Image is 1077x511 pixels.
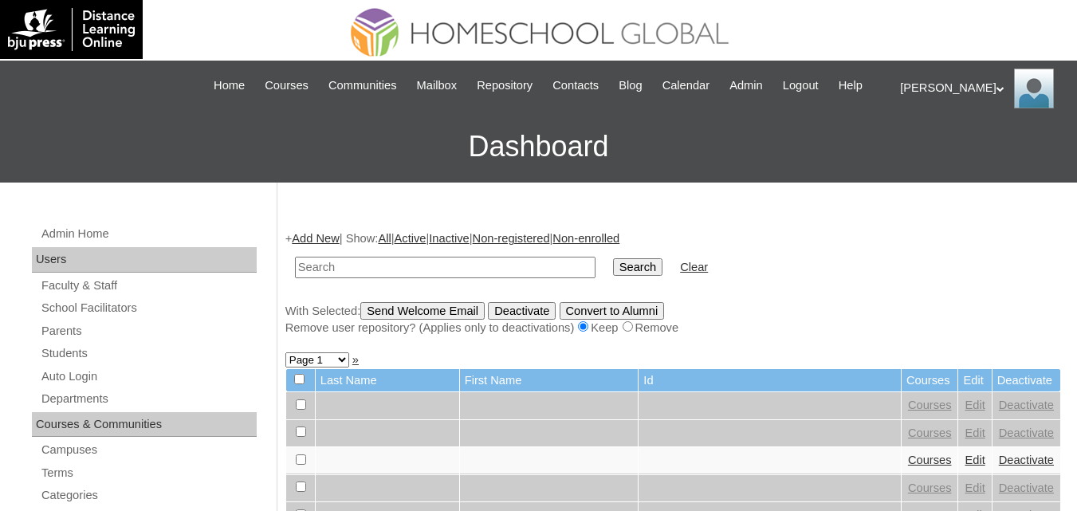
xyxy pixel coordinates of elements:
td: Id [639,369,901,392]
a: School Facilitators [40,298,257,318]
input: Deactivate [488,302,556,320]
a: Courses [908,426,952,439]
a: Students [40,344,257,364]
a: Deactivate [999,454,1054,466]
a: Courses [257,77,316,95]
span: Repository [477,77,533,95]
h3: Dashboard [8,111,1069,183]
img: logo-white.png [8,8,135,51]
a: Contacts [544,77,607,95]
span: Logout [783,77,819,95]
a: Faculty & Staff [40,276,257,296]
a: Home [206,77,253,95]
a: Campuses [40,440,257,460]
div: Remove user repository? (Applies only to deactivations) Keep Remove [285,320,1061,336]
td: Deactivate [992,369,1060,392]
a: Deactivate [999,399,1054,411]
a: All [378,232,391,245]
td: First Name [460,369,639,392]
a: Edit [965,399,985,411]
a: Courses [908,399,952,411]
a: Admin Home [40,224,257,244]
input: Send Welcome Email [360,302,485,320]
a: Auto Login [40,367,257,387]
a: Logout [775,77,827,95]
img: Ariane Ebuen [1014,69,1054,108]
a: Non-registered [473,232,550,245]
span: Blog [619,77,642,95]
span: Admin [729,77,763,95]
a: Courses [908,482,952,494]
a: Blog [611,77,650,95]
a: Mailbox [409,77,466,95]
td: Courses [902,369,958,392]
a: Admin [721,77,771,95]
a: Add New [292,232,339,245]
a: Departments [40,389,257,409]
a: Communities [320,77,405,95]
div: Courses & Communities [32,412,257,438]
td: Edit [958,369,991,392]
a: Help [831,77,871,95]
span: Contacts [552,77,599,95]
div: + | Show: | | | | [285,230,1061,336]
span: Calendar [662,77,709,95]
a: Deactivate [999,426,1054,439]
span: Courses [265,77,309,95]
div: Users [32,247,257,273]
a: Calendar [654,77,717,95]
input: Convert to Alumni [560,302,665,320]
a: » [352,353,359,366]
a: Deactivate [999,482,1054,494]
a: Repository [469,77,540,95]
a: Non-enrolled [552,232,619,245]
div: With Selected: [285,302,1061,336]
input: Search [613,258,662,276]
span: Home [214,77,245,95]
a: Edit [965,482,985,494]
td: Last Name [316,369,459,392]
span: Mailbox [417,77,458,95]
a: Categories [40,485,257,505]
a: Inactive [429,232,470,245]
a: Courses [908,454,952,466]
a: Parents [40,321,257,341]
div: [PERSON_NAME] [900,69,1061,108]
a: Terms [40,463,257,483]
input: Search [295,257,595,278]
a: Clear [680,261,708,273]
a: Active [395,232,426,245]
a: Edit [965,454,985,466]
span: Communities [328,77,397,95]
span: Help [839,77,863,95]
a: Edit [965,426,985,439]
